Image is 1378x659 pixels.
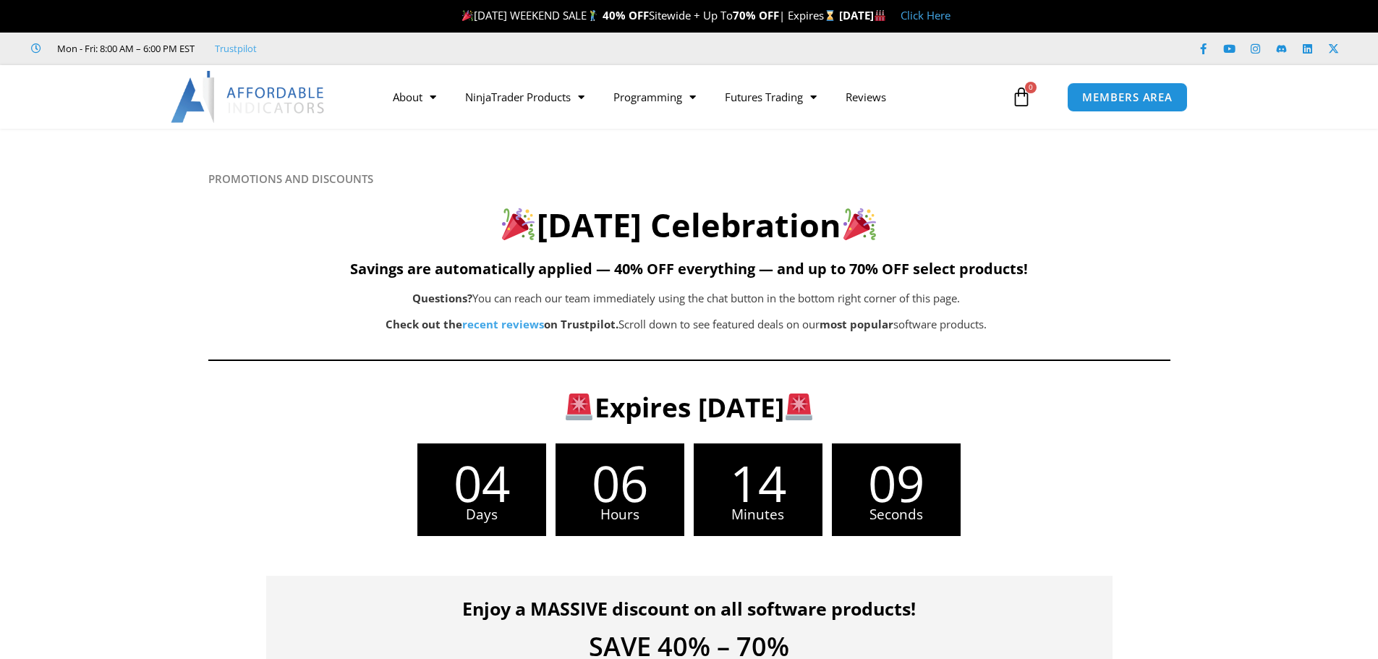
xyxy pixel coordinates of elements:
img: 🏌️‍♂️ [587,10,598,21]
img: 🚨 [566,394,592,420]
span: Hours [556,508,684,522]
h4: Enjoy a MASSIVE discount on all software products! [288,598,1091,619]
h6: PROMOTIONS AND DISCOUNTS [208,172,1170,186]
p: Scroll down to see featured deals on our software products. [281,315,1092,335]
a: Programming [599,80,710,114]
b: Questions? [412,291,472,305]
a: Click Here [901,8,950,22]
b: most popular [820,317,893,331]
a: Trustpilot [215,40,257,57]
span: Mon - Fri: 8:00 AM – 6:00 PM EST [54,40,195,57]
img: 🎉 [462,10,473,21]
img: 🏭 [875,10,885,21]
img: 🚨 [786,394,812,420]
span: [DATE] WEEKEND SALE Sitewide + Up To | Expires [459,8,838,22]
h2: [DATE] Celebration [208,204,1170,247]
h3: Expires [DATE] [284,390,1094,425]
span: 04 [417,458,546,508]
img: LogoAI | Affordable Indicators – NinjaTrader [171,71,326,123]
span: Days [417,508,546,522]
p: You can reach our team immediately using the chat button in the bottom right corner of this page. [281,289,1092,309]
a: recent reviews [462,317,544,331]
img: 🎉 [502,208,535,240]
a: MEMBERS AREA [1067,82,1188,112]
span: 09 [832,458,961,508]
h5: Savings are automatically applied — 40% OFF everything — and up to 70% OFF select products! [208,260,1170,278]
span: 0 [1025,82,1037,93]
a: 0 [990,76,1053,118]
a: Futures Trading [710,80,831,114]
strong: 40% OFF [603,8,649,22]
img: 🎉 [843,208,876,240]
nav: Menu [378,80,1008,114]
span: Minutes [694,508,822,522]
a: About [378,80,451,114]
strong: [DATE] [839,8,886,22]
strong: Check out the on Trustpilot. [386,317,618,331]
img: ⌛ [825,10,835,21]
span: 06 [556,458,684,508]
span: 14 [694,458,822,508]
strong: 70% OFF [733,8,779,22]
span: Seconds [832,508,961,522]
a: Reviews [831,80,901,114]
span: MEMBERS AREA [1082,92,1173,103]
a: NinjaTrader Products [451,80,599,114]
